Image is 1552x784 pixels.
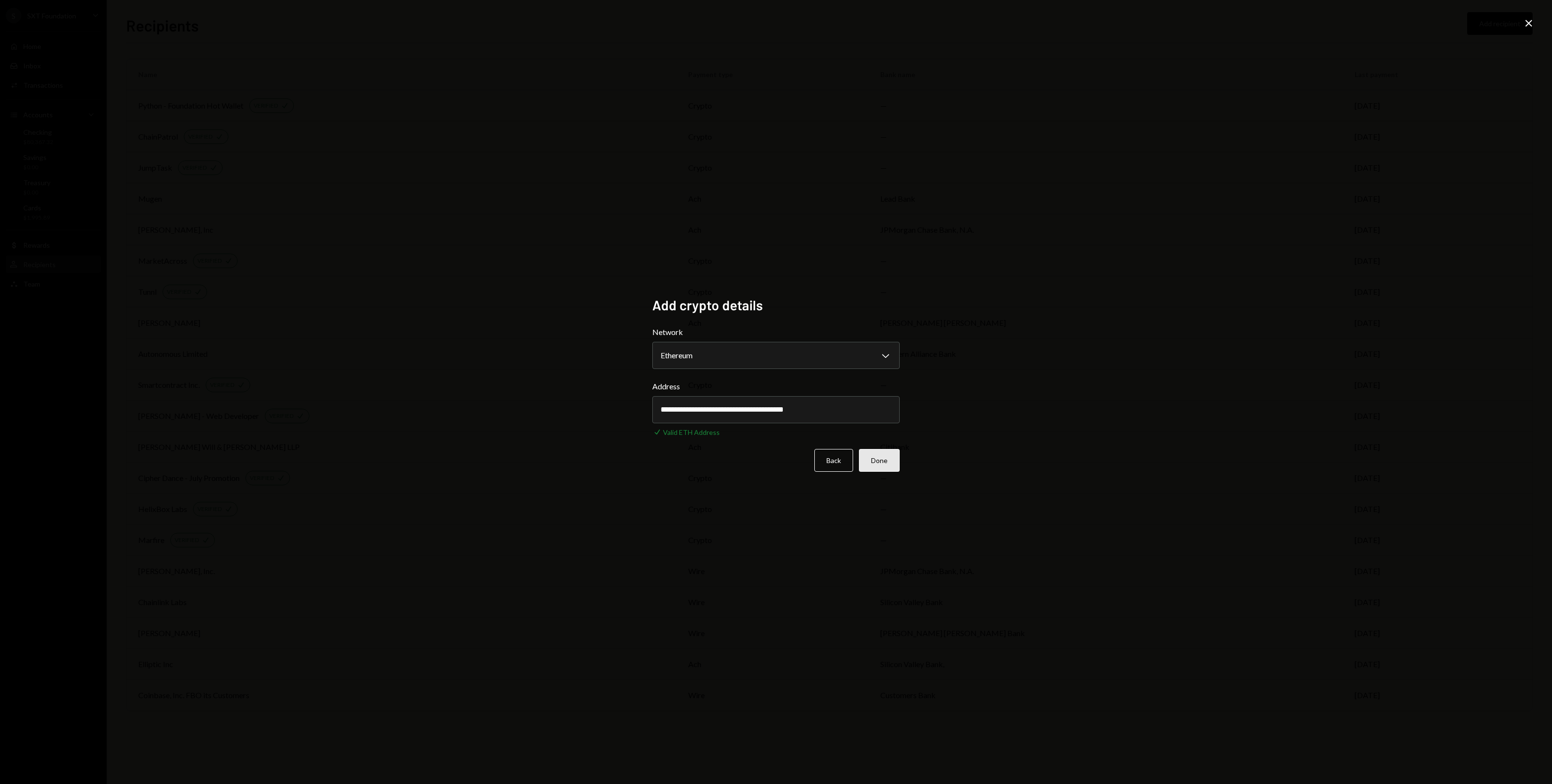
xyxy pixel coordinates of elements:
[652,326,900,338] label: Network
[652,296,900,315] h2: Add crypto details
[663,427,720,437] div: Valid ETH Address
[652,381,900,392] label: Address
[859,449,900,472] button: Done
[814,449,853,472] button: Back
[652,342,900,369] button: Network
